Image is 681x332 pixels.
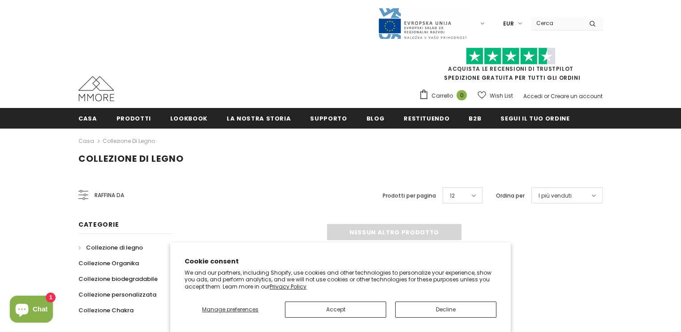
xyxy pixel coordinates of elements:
button: Decline [395,302,496,318]
p: We and our partners, including Shopify, use cookies and other technologies to personalize your ex... [185,269,496,290]
span: Manage preferences [202,306,259,313]
a: Collezione di legno [103,137,155,145]
button: Accept [285,302,386,318]
span: 12 [450,191,455,200]
span: I più venduti [539,191,572,200]
span: Collezione di legno [78,152,184,165]
a: Javni Razpis [378,19,467,27]
img: Casi MMORE [78,76,114,101]
button: Manage preferences [185,302,276,318]
span: Wish List [490,91,513,100]
a: Casa [78,108,97,128]
a: La nostra storia [227,108,291,128]
span: SPEDIZIONE GRATUITA PER TUTTI GLI ORDINI [419,52,603,82]
a: Casa [78,136,94,147]
a: Lookbook [170,108,207,128]
a: Privacy Policy [270,283,306,290]
span: Restituendo [404,114,449,123]
span: supporto [310,114,347,123]
span: B2B [469,114,481,123]
input: Search Site [531,17,582,30]
span: or [544,92,549,100]
a: Wish List [478,88,513,103]
span: Collezione Chakra [78,306,134,315]
span: Prodotti [116,114,151,123]
a: Acquista le recensioni di TrustPilot [448,65,573,73]
a: B2B [469,108,481,128]
span: Categorie [78,220,119,229]
span: Blog [366,114,385,123]
span: Carrello [431,91,453,100]
a: Restituendo [404,108,449,128]
span: Segui il tuo ordine [500,114,569,123]
a: Accedi [523,92,543,100]
a: Collezione di legno [78,240,143,255]
a: Segui il tuo ordine [500,108,569,128]
span: Casa [78,114,97,123]
label: Ordina per [496,191,525,200]
h2: Cookie consent [185,257,496,266]
a: Collezione Chakra [78,302,134,318]
a: Carrello 0 [419,89,471,103]
a: Creare un account [551,92,603,100]
a: supporto [310,108,347,128]
inbox-online-store-chat: Shopify online store chat [7,296,56,325]
span: Collezione di legno [86,243,143,252]
a: Collezione biodegradabile [78,271,158,287]
a: Blog [366,108,385,128]
span: Collezione biodegradabile [78,275,158,283]
span: 0 [457,90,467,100]
span: La nostra storia [227,114,291,123]
label: Prodotti per pagina [383,191,436,200]
span: Raffina da [95,190,124,200]
span: Collezione Organika [78,259,139,267]
span: Collezione personalizzata [78,290,156,299]
a: Collezione personalizzata [78,287,156,302]
a: Collezione Organika [78,255,139,271]
span: EUR [503,19,514,28]
img: Javni Razpis [378,7,467,40]
span: Lookbook [170,114,207,123]
img: Fidati di Pilot Stars [466,47,556,65]
a: Prodotti [116,108,151,128]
